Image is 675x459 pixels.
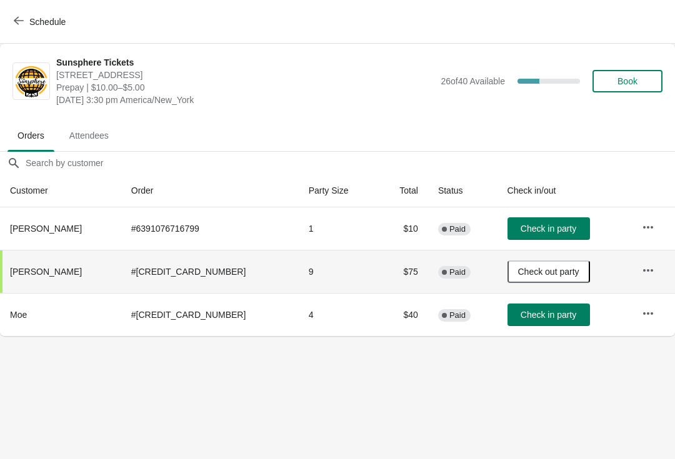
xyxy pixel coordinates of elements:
td: 4 [299,293,377,336]
span: 26 of 40 Available [441,76,505,86]
span: Paid [449,310,466,320]
span: Sunsphere Tickets [56,56,434,69]
span: [STREET_ADDRESS] [56,69,434,81]
button: Check in party [507,304,590,326]
td: $75 [377,250,428,293]
span: Orders [7,124,54,147]
button: Schedule [6,11,76,33]
img: Sunsphere Tickets [13,64,49,99]
span: Schedule [29,17,66,27]
span: Attendees [59,124,119,147]
span: Prepay | $10.00–$5.00 [56,81,434,94]
span: Paid [449,224,466,234]
span: Book [617,76,637,86]
td: 1 [299,207,377,250]
span: Moe [10,310,27,320]
th: Order [121,174,299,207]
span: [PERSON_NAME] [10,224,82,234]
td: # [CREDIT_CARD_NUMBER] [121,293,299,336]
td: # [CREDIT_CARD_NUMBER] [121,250,299,293]
input: Search by customer [25,152,675,174]
span: [PERSON_NAME] [10,267,82,277]
span: Check in party [521,224,576,234]
button: Book [592,70,662,92]
th: Check in/out [497,174,632,207]
th: Status [428,174,497,207]
span: Paid [449,267,466,277]
span: Check in party [521,310,576,320]
td: 9 [299,250,377,293]
th: Party Size [299,174,377,207]
span: [DATE] 3:30 pm America/New_York [56,94,434,106]
button: Check in party [507,217,590,240]
span: Check out party [518,267,579,277]
td: $10 [377,207,428,250]
td: # 6391076716799 [121,207,299,250]
td: $40 [377,293,428,336]
button: Check out party [507,260,590,283]
th: Total [377,174,428,207]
